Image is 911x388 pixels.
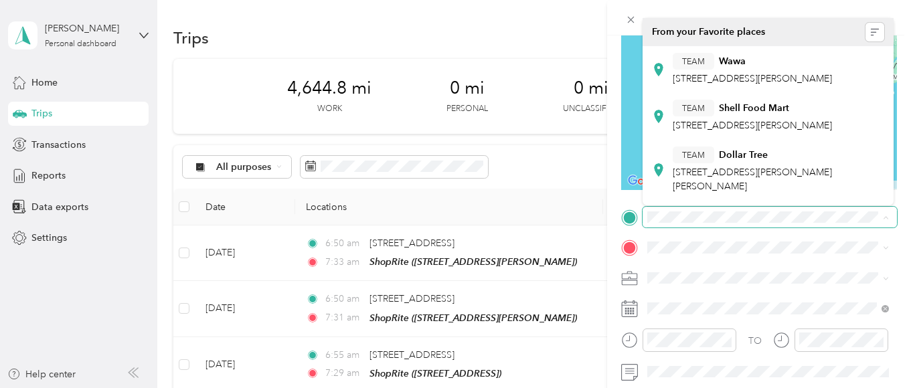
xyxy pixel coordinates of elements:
[682,149,705,161] span: TEAM
[652,26,765,38] span: From your Favorite places
[719,56,746,68] strong: Wawa
[682,102,705,114] span: TEAM
[673,53,714,70] button: TEAM
[748,334,762,348] div: TO
[673,167,832,192] span: [STREET_ADDRESS][PERSON_NAME][PERSON_NAME]
[673,147,714,163] button: TEAM
[673,120,832,131] span: [STREET_ADDRESS][PERSON_NAME]
[673,73,832,84] span: [STREET_ADDRESS][PERSON_NAME]
[719,102,789,114] strong: Shell Food Mart
[625,173,669,190] img: Google
[836,313,911,388] iframe: Everlance-gr Chat Button Frame
[673,100,714,116] button: TEAM
[719,149,768,161] strong: Dollar Tree
[625,173,669,190] a: Open this area in Google Maps (opens a new window)
[682,56,705,68] span: TEAM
